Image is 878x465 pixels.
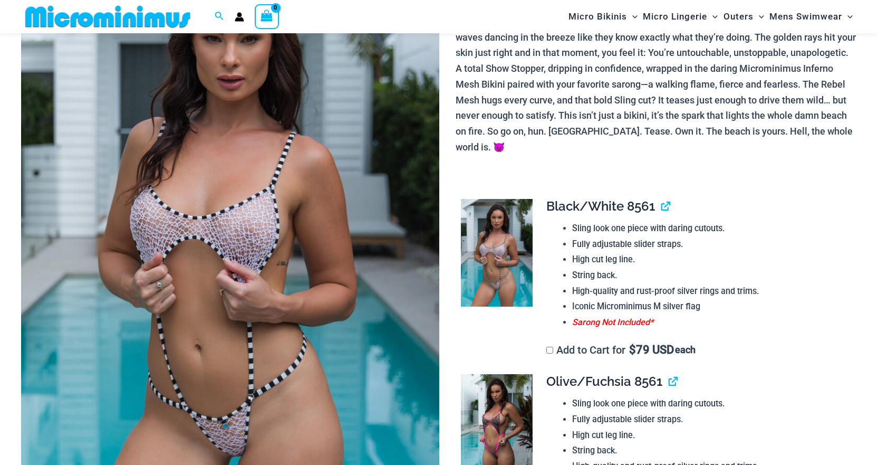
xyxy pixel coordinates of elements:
a: Micro BikinisMenu ToggleMenu Toggle [566,3,640,30]
img: MM SHOP LOGO FLAT [21,5,195,29]
span: each [675,345,696,355]
li: High cut leg line. [572,428,848,443]
img: Inferno Mesh Black White 8561 One Piece [461,199,533,307]
a: Account icon link [235,12,244,22]
li: String back. [572,443,848,459]
a: Micro LingerieMenu ToggleMenu Toggle [640,3,720,30]
span: $ [629,343,636,356]
a: Mens SwimwearMenu ToggleMenu Toggle [767,3,855,30]
input: Add to Cart for$79 USD each [546,347,553,354]
li: Sling look one piece with daring cutouts. [572,221,848,236]
span: Micro Lingerie [643,3,707,30]
label: Add to Cart for [546,344,696,356]
span: Menu Toggle [627,3,638,30]
li: String back. [572,268,848,283]
li: Sling look one piece with daring cutouts. [572,396,848,412]
span: Mens Swimwear [769,3,842,30]
li: Fully adjustable slider straps. [572,412,848,428]
p: You step onto the sun-soaked beach, that wicked smile playing on your lips, your long dark waves ... [456,14,857,155]
li: Iconic Microminimus M silver flag [572,299,848,315]
a: OutersMenu ToggleMenu Toggle [721,3,767,30]
span: Menu Toggle [754,3,764,30]
li: High cut leg line. [572,252,848,268]
nav: Site Navigation [564,2,857,32]
li: High-quality and rust-proof silver rings and trims. [572,283,848,299]
a: Search icon link [215,10,224,23]
span: Black/White 8561 [546,198,655,214]
li: Fully adjustable slider straps. [572,236,848,252]
span: Menu Toggle [707,3,718,30]
span: Menu Toggle [842,3,853,30]
span: Micro Bikinis [568,3,627,30]
span: 79 USD [629,345,674,355]
span: Outers [723,3,754,30]
span: Olive/Fuchsia 8561 [546,374,662,389]
span: Sarong Not Included* [572,317,653,327]
a: View Shopping Cart, empty [255,4,279,29]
